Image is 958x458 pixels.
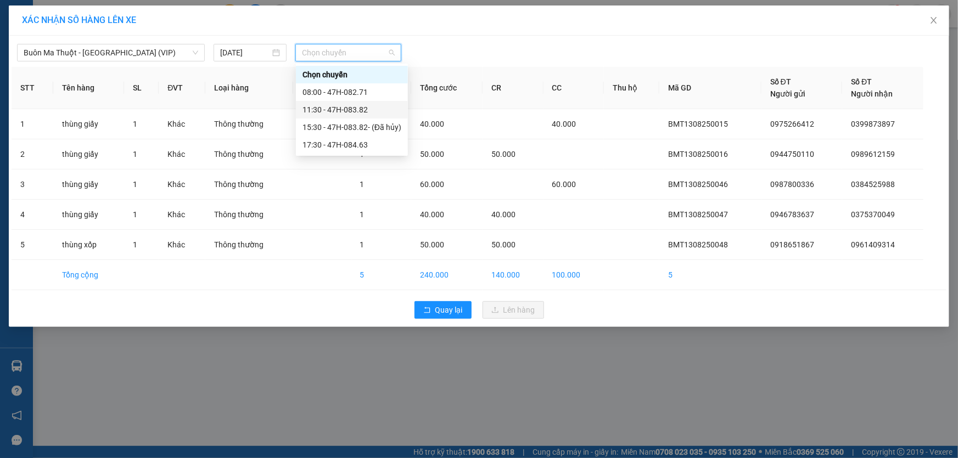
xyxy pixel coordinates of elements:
button: uploadLên hàng [483,301,544,319]
td: Tổng cộng [53,260,124,290]
th: SL [124,67,159,109]
th: Tổng cước [411,67,483,109]
span: 1 [133,210,137,219]
td: 4 [12,200,53,230]
td: 100.000 [544,260,604,290]
td: thùng giấy [53,109,124,139]
span: 1 [360,180,365,189]
span: 0375370049 [851,210,895,219]
td: thùng giấy [53,200,124,230]
span: 1 [360,210,365,219]
td: Khác [159,109,205,139]
span: BMT1308250016 [668,150,728,159]
td: Thông thường [205,109,294,139]
td: 140.000 [483,260,544,290]
td: Thông thường [205,139,294,169]
td: Khác [159,169,205,200]
th: ĐVT [159,67,205,109]
span: BMT1308250048 [668,240,728,249]
span: 0975266412 [770,120,814,128]
th: Thu hộ [604,67,659,109]
td: Thông thường [205,230,294,260]
div: Chọn chuyến [302,69,401,81]
th: Tên hàng [53,67,124,109]
button: Close [918,5,949,36]
span: 0944750110 [770,150,814,159]
span: Chọn chuyến [302,44,395,61]
button: rollbackQuay lại [414,301,472,319]
span: rollback [423,306,431,315]
div: 15:30 - 47H-083.82 - (Đã hủy) [302,121,401,133]
span: 40.000 [420,210,444,219]
td: Khác [159,139,205,169]
td: Khác [159,200,205,230]
th: CR [483,67,544,109]
span: 50.000 [491,150,516,159]
span: BMT1308250015 [668,120,728,128]
span: 0989612159 [851,150,895,159]
td: 3 [12,169,53,200]
span: 1 [133,120,137,128]
td: 2 [12,139,53,169]
td: 240.000 [411,260,483,290]
div: 11:30 - 47H-083.82 [302,104,401,116]
span: 0987800336 [770,180,814,189]
td: thùng xốp [53,230,124,260]
span: 40.000 [420,120,444,128]
span: 1 [133,180,137,189]
div: 08:00 - 47H-082.71 [302,86,401,98]
span: 1 [133,150,137,159]
span: 0399873897 [851,120,895,128]
div: 17:30 - 47H-084.63 [302,139,401,151]
span: 60.000 [420,180,444,189]
td: 5 [12,230,53,260]
th: Loại hàng [205,67,294,109]
span: Số ĐT [851,77,872,86]
span: 50.000 [420,240,444,249]
td: thùng giấy [53,169,124,200]
td: Khác [159,230,205,260]
span: 1 [133,240,137,249]
span: Quay lại [435,304,463,316]
span: 0946783637 [770,210,814,219]
span: Số ĐT [770,77,791,86]
span: 50.000 [491,240,516,249]
span: BMT1308250047 [668,210,728,219]
span: 0918651867 [770,240,814,249]
td: 5 [659,260,761,290]
div: Chọn chuyến [296,66,408,83]
span: 0384525988 [851,180,895,189]
span: 40.000 [552,120,576,128]
span: 0961409314 [851,240,895,249]
span: 40.000 [491,210,516,219]
td: Thông thường [205,200,294,230]
th: Mã GD [659,67,761,109]
span: Người nhận [851,89,893,98]
td: Thông thường [205,169,294,200]
span: 60.000 [552,180,576,189]
span: BMT1308250046 [668,180,728,189]
span: Người gửi [770,89,805,98]
input: 13/08/2025 [220,47,270,59]
span: XÁC NHẬN SỐ HÀNG LÊN XE [22,15,136,25]
td: 1 [12,109,53,139]
span: 50.000 [420,150,444,159]
span: close [929,16,938,25]
th: STT [12,67,53,109]
th: CC [544,67,604,109]
th: Ghi chú [293,67,351,109]
td: thùng giấy [53,139,124,169]
span: Buôn Ma Thuột - Tuy Hòa (VIP) [24,44,198,61]
span: 1 [360,240,365,249]
td: 5 [351,260,411,290]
